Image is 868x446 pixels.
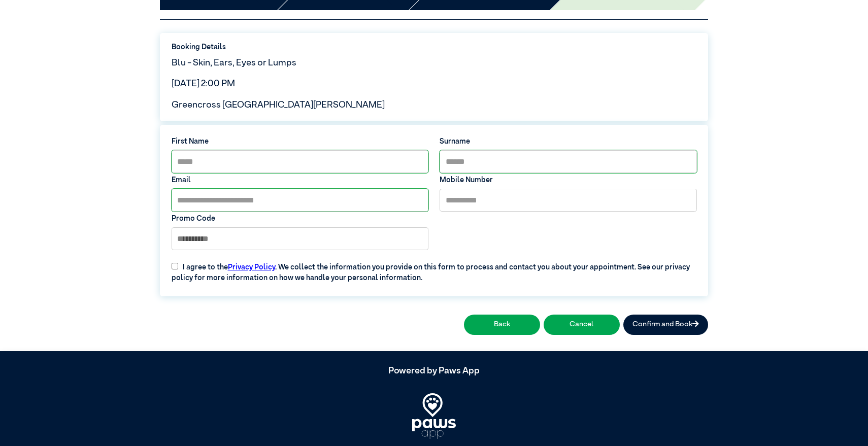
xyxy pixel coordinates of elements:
[160,366,708,377] h5: Powered by Paws App
[172,175,429,186] label: Email
[166,255,703,284] label: I agree to the . We collect the information you provide on this form to process and contact you a...
[544,315,620,335] button: Cancel
[172,263,178,269] input: I agree to thePrivacy Policy. We collect the information you provide on this form to process and ...
[172,214,429,225] label: Promo Code
[172,136,429,148] label: First Name
[440,136,697,148] label: Surname
[228,264,275,271] a: Privacy Policy
[464,315,540,335] button: Back
[172,79,235,88] span: [DATE] 2:00 PM
[440,175,697,186] label: Mobile Number
[412,393,456,439] img: PawsApp
[172,100,385,110] span: Greencross [GEOGRAPHIC_DATA][PERSON_NAME]
[623,315,708,335] button: Confirm and Book
[172,58,296,67] span: Blu - Skin, Ears, Eyes or Lumps
[172,42,697,53] label: Booking Details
